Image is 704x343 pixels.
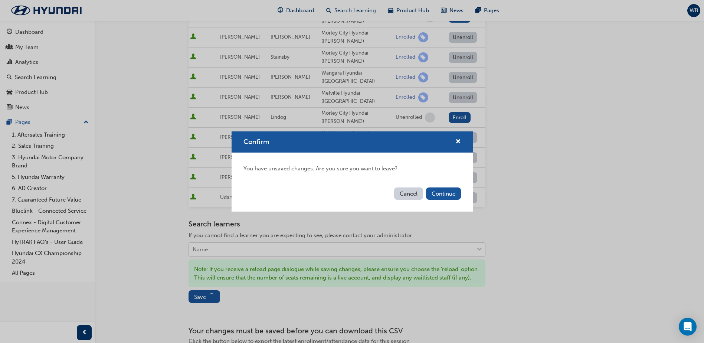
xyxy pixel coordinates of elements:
[455,139,461,146] span: cross-icon
[232,131,473,212] div: Confirm
[679,318,697,336] div: Open Intercom Messenger
[394,187,423,200] button: Cancel
[243,138,269,146] span: Confirm
[426,187,461,200] button: Continue
[455,137,461,147] button: cross-icon
[232,153,473,185] div: You have unsaved changes. Are you sure you want to leave?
